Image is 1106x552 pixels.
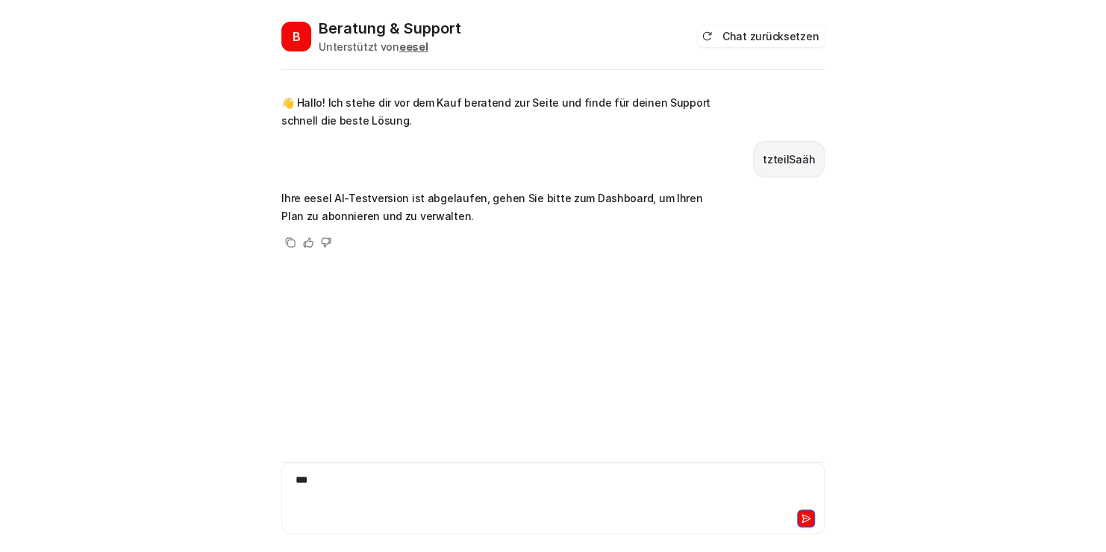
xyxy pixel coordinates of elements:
font: Chat zurücksetzen [722,28,819,44]
p: 👋 Hallo! Ich stehe dir vor dem Kauf beratend zur Seite und finde für deinen Support schnell die b... [281,94,718,130]
p: tzteilSaäh [763,151,815,169]
button: Chat zurücksetzen [697,25,825,47]
b: eesel [399,40,428,53]
p: Ihre eesel AI-Testversion ist abgelaufen, gehen Sie bitte zum Dashboard, um Ihren Plan zu abonnie... [281,189,718,225]
h2: Beratung & Support [319,18,461,39]
span: B [281,22,311,51]
div: Unterstützt von [319,39,461,54]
